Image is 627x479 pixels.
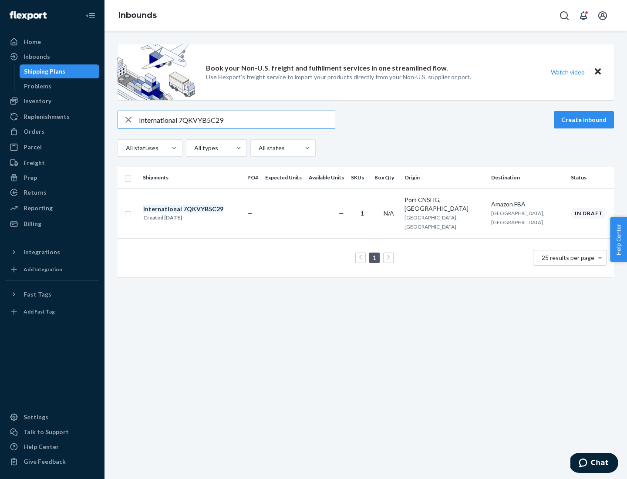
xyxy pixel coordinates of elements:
a: Freight [5,156,99,170]
em: 7QKVYB5C29 [183,205,223,213]
a: Shipping Plans [20,64,100,78]
span: — [339,209,344,217]
p: Book your Non-U.S. freight and fulfillment services in one streamlined flow. [206,63,448,73]
a: Home [5,35,99,49]
div: Give Feedback [24,457,66,466]
th: Available Units [305,167,347,188]
div: Inbounds [24,52,50,61]
div: Billing [24,219,41,228]
button: Give Feedback [5,455,99,469]
div: Help Center [24,442,59,451]
button: Open Search Box [556,7,573,24]
a: Settings [5,410,99,424]
a: Page 1 is your current page [371,254,378,261]
span: N/A [384,209,394,217]
div: Created [DATE] [143,213,223,222]
div: Shipping Plans [24,67,65,76]
div: In draft [571,208,607,219]
div: Settings [24,413,48,422]
div: Orders [24,127,44,136]
input: All statuses [125,144,126,152]
a: Inbounds [5,50,99,64]
a: Orders [5,125,99,138]
div: Replenishments [24,112,70,121]
div: Fast Tags [24,290,51,299]
button: Fast Tags [5,287,99,301]
a: Returns [5,186,99,199]
div: Add Integration [24,266,62,273]
a: Help Center [5,440,99,454]
input: All types [193,144,194,152]
a: Parcel [5,140,99,154]
div: Integrations [24,248,60,256]
span: — [247,209,253,217]
button: Open notifications [575,7,592,24]
button: Close Navigation [82,7,99,24]
th: Origin [401,167,488,188]
span: [GEOGRAPHIC_DATA], [GEOGRAPHIC_DATA] [405,214,458,230]
button: Close [592,66,603,78]
img: Flexport logo [10,11,47,20]
div: Parcel [24,143,42,152]
span: [GEOGRAPHIC_DATA], [GEOGRAPHIC_DATA] [491,210,544,226]
th: Shipments [139,167,244,188]
div: Returns [24,188,47,197]
th: PO# [244,167,262,188]
em: International [143,205,182,213]
a: Add Integration [5,263,99,277]
a: Reporting [5,201,99,215]
div: Freight [24,159,45,167]
button: Help Center [610,217,627,262]
p: Use Flexport’s freight service to import your products directly from your Non-U.S. supplier or port. [206,73,471,81]
th: Box Qty [371,167,401,188]
div: Inventory [24,97,51,105]
a: Problems [20,79,100,93]
span: 1 [361,209,364,217]
input: Search inbounds by name, destination, msku... [139,111,335,128]
div: Port CNSHG, [GEOGRAPHIC_DATA] [405,196,484,213]
div: Talk to Support [24,428,69,436]
div: Amazon FBA [491,200,564,209]
a: Inbounds [118,10,157,20]
ol: breadcrumbs [111,3,164,28]
th: Destination [488,167,567,188]
button: Integrations [5,245,99,259]
th: Status [567,167,614,188]
div: Home [24,37,41,46]
span: 25 results per page [542,254,594,261]
iframe: Opens a widget where you can chat to one of our agents [570,453,618,475]
div: Problems [24,82,51,91]
button: Talk to Support [5,425,99,439]
a: Prep [5,171,99,185]
div: Reporting [24,204,53,213]
a: Billing [5,217,99,231]
button: Watch video [545,66,590,78]
div: Add Fast Tag [24,308,55,315]
th: SKUs [347,167,371,188]
a: Add Fast Tag [5,305,99,319]
a: Inventory [5,94,99,108]
a: Replenishments [5,110,99,124]
button: Create inbound [554,111,614,128]
button: Open account menu [594,7,611,24]
div: Prep [24,173,37,182]
th: Expected Units [262,167,305,188]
